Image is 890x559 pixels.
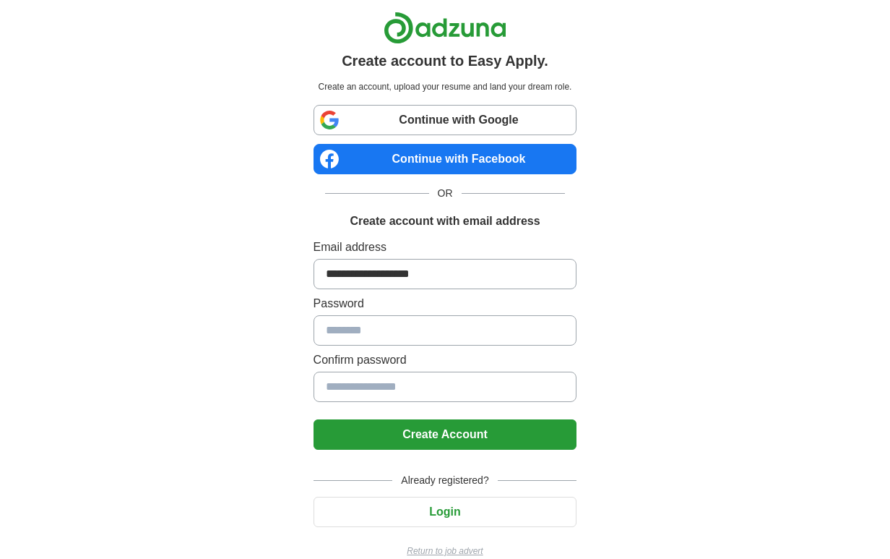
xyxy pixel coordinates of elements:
[316,80,574,93] p: Create an account, upload your resume and land your dream role.
[314,505,577,518] a: Login
[342,50,548,72] h1: Create account to Easy Apply.
[314,545,577,558] a: Return to job advert
[314,351,577,369] label: Confirm password
[314,144,577,174] a: Continue with Facebook
[314,497,577,527] button: Login
[384,12,506,44] img: Adzuna logo
[392,473,497,488] span: Already registered?
[314,105,577,135] a: Continue with Google
[350,213,540,230] h1: Create account with email address
[314,419,577,450] button: Create Account
[314,295,577,312] label: Password
[429,186,462,201] span: OR
[314,239,577,256] label: Email address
